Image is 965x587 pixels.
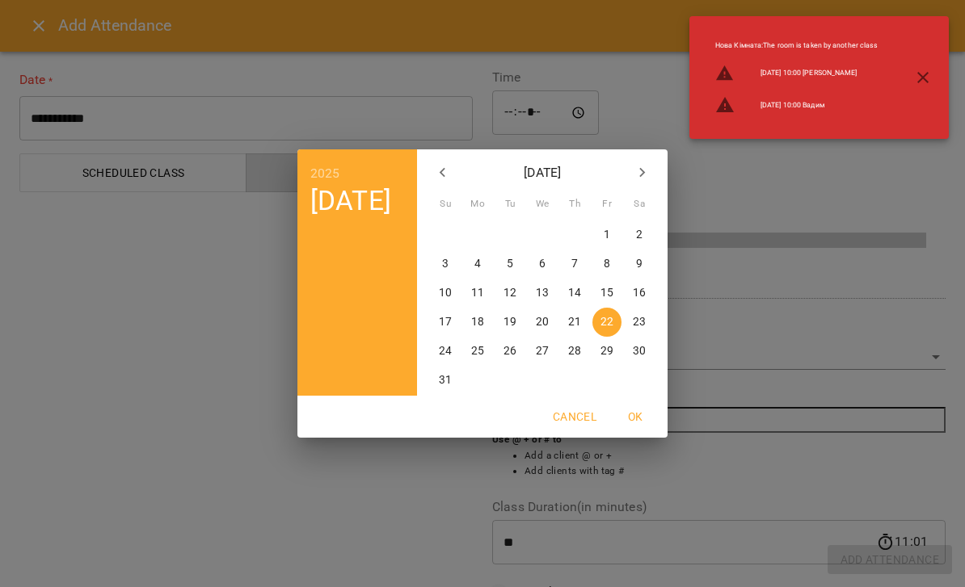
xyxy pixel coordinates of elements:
button: [DATE] [310,184,391,217]
button: 16 [625,279,654,308]
button: 24 [431,337,460,366]
button: 21 [560,308,589,337]
button: 30 [625,337,654,366]
button: 14 [560,279,589,308]
p: 28 [568,343,581,359]
span: Th [560,196,589,212]
p: 18 [471,314,484,330]
button: OK [609,402,661,431]
span: OK [616,407,655,426]
button: 4 [463,249,492,279]
button: 6 [528,249,557,279]
button: 3 [431,249,460,279]
button: 2 [625,220,654,249]
p: 22 [600,314,613,330]
p: 10 [439,285,452,301]
button: 19 [495,308,525,337]
span: Su [431,196,460,212]
p: 24 [439,343,452,359]
button: 2025 [310,162,340,185]
span: We [528,196,557,212]
li: [DATE] 10:00 Вадим [702,89,891,121]
button: 26 [495,337,525,366]
p: 8 [604,256,610,272]
button: 31 [431,366,460,395]
button: 13 [528,279,557,308]
button: 18 [463,308,492,337]
span: Cancel [553,407,596,426]
p: 14 [568,285,581,301]
span: Mo [463,196,492,212]
p: 31 [439,372,452,388]
span: Fr [592,196,622,212]
button: 11 [463,279,492,308]
p: 25 [471,343,484,359]
p: 12 [504,285,516,301]
p: 15 [600,285,613,301]
button: 10 [431,279,460,308]
p: 21 [568,314,581,330]
p: 6 [539,256,546,272]
button: 27 [528,337,557,366]
p: 11 [471,285,484,301]
p: 23 [633,314,646,330]
button: 28 [560,337,589,366]
p: 2 [636,227,643,243]
button: 15 [592,279,622,308]
button: 22 [592,308,622,337]
p: 16 [633,285,646,301]
p: 13 [536,285,549,301]
button: 12 [495,279,525,308]
p: 30 [633,343,646,359]
p: 17 [439,314,452,330]
p: 4 [474,256,481,272]
button: 17 [431,308,460,337]
span: Sa [625,196,654,212]
p: [DATE] [462,163,623,182]
span: Tu [495,196,525,212]
button: 5 [495,249,525,279]
p: 9 [636,256,643,272]
p: 19 [504,314,516,330]
button: 9 [625,249,654,279]
p: 3 [442,256,449,272]
p: 26 [504,343,516,359]
button: 7 [560,249,589,279]
button: 23 [625,308,654,337]
button: 29 [592,337,622,366]
p: 1 [604,227,610,243]
p: 29 [600,343,613,359]
button: 25 [463,337,492,366]
p: 27 [536,343,549,359]
p: 5 [507,256,513,272]
p: 7 [571,256,578,272]
button: 20 [528,308,557,337]
p: 20 [536,314,549,330]
li: [DATE] 10:00 [PERSON_NAME] [702,57,891,90]
button: Cancel [546,402,603,431]
li: Нова Кімната : The room is taken by another class [702,34,891,57]
button: 8 [592,249,622,279]
button: 1 [592,220,622,249]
